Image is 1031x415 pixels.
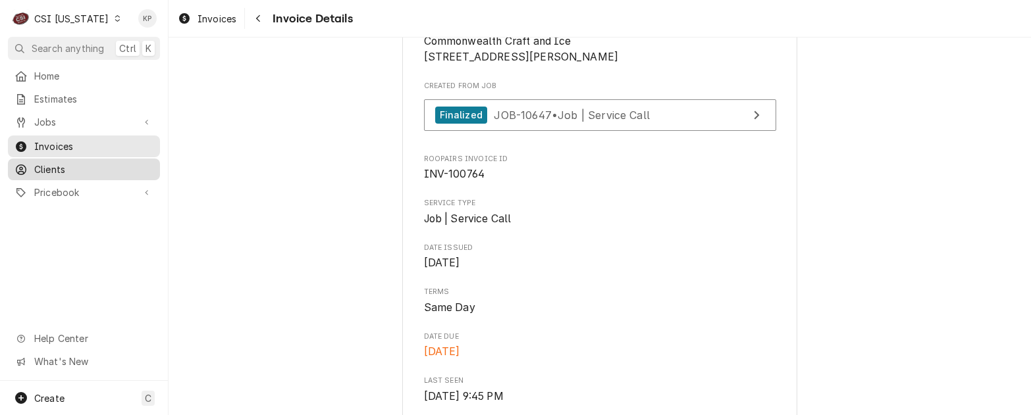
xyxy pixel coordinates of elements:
[145,391,151,405] span: C
[424,212,512,225] span: Job | Service Call
[8,159,160,180] a: Clients
[8,351,160,372] a: Go to What's New
[424,344,776,360] span: Date Due
[8,182,160,203] a: Go to Pricebook
[424,243,776,253] span: Date Issued
[424,331,776,342] span: Date Due
[424,198,776,226] div: Service Type
[34,185,134,199] span: Pricebook
[435,107,487,124] div: Finalized
[424,81,776,91] span: Created From Job
[424,301,475,314] span: Same Day
[34,115,134,129] span: Jobs
[34,12,109,26] div: CSI [US_STATE]
[424,166,776,182] span: Roopairs Invoice ID
[34,354,152,368] span: What's New
[8,111,160,133] a: Go to Jobs
[424,256,460,269] span: [DATE]
[424,81,776,137] div: Created From Job
[34,331,152,345] span: Help Center
[172,8,242,30] a: Invoices
[34,162,153,176] span: Clients
[34,393,65,404] span: Create
[424,198,776,208] span: Service Type
[145,41,151,55] span: K
[424,345,460,358] span: [DATE]
[8,65,160,87] a: Home
[248,8,269,29] button: Navigate back
[424,255,776,271] span: Date Issued
[424,376,776,386] span: Last Seen
[424,287,776,315] div: Terms
[424,300,776,316] span: Terms
[119,41,136,55] span: Ctrl
[34,139,153,153] span: Invoices
[8,88,160,110] a: Estimates
[34,69,153,83] span: Home
[424,34,776,64] span: Service Location
[8,328,160,349] a: Go to Help Center
[494,108,650,121] span: JOB-10647 • Job | Service Call
[424,154,776,182] div: Roopairs Invoice ID
[424,99,776,132] a: View Job
[424,376,776,404] div: Last Seen
[34,92,153,106] span: Estimates
[269,10,352,28] span: Invoice Details
[424,390,504,403] span: [DATE] 9:45 PM
[424,211,776,227] span: Service Type
[32,41,104,55] span: Search anything
[424,331,776,360] div: Date Due
[12,9,30,28] div: CSI Kentucky's Avatar
[8,135,160,157] a: Invoices
[424,287,776,297] span: Terms
[424,389,776,404] span: Last Seen
[424,243,776,271] div: Date Issued
[424,21,776,65] div: Service Location
[138,9,157,28] div: KP
[424,154,776,164] span: Roopairs Invoice ID
[138,9,157,28] div: Kym Parson's Avatar
[12,9,30,28] div: C
[8,37,160,60] button: Search anythingCtrlK
[198,12,236,26] span: Invoices
[424,168,485,180] span: INV-100764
